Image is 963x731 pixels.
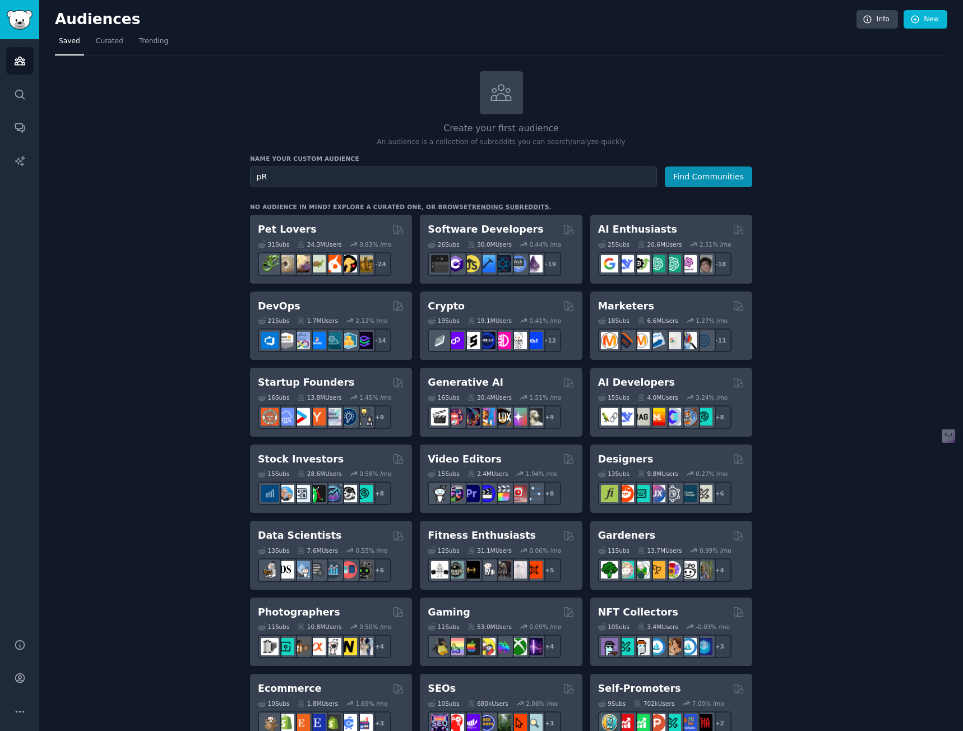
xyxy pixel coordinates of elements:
[478,408,496,425] img: sdforall
[664,408,681,425] img: OpenSourceAI
[431,255,448,272] img: software
[258,240,289,248] div: 31 Sub s
[261,638,279,655] img: analog
[478,638,496,655] img: GamerPals
[340,561,357,579] img: datasets
[368,405,391,429] div: + 9
[261,332,279,349] img: azuredevops
[538,405,561,429] div: + 9
[96,36,123,47] span: Curated
[293,332,310,349] img: Docker_DevOps
[538,482,561,505] div: + 8
[324,332,341,349] img: platformengineering
[258,682,322,696] h2: Ecommerce
[664,638,681,655] img: CryptoArt
[258,394,289,401] div: 16 Sub s
[617,408,634,425] img: DeepSeek
[494,408,511,425] img: FluxAI
[431,485,448,502] img: gopro
[135,33,172,55] a: Trending
[462,332,480,349] img: ethstaker
[297,240,341,248] div: 24.3M Users
[598,682,681,696] h2: Self-Promoters
[261,408,279,425] img: EntrepreneurRideAlong
[478,332,496,349] img: web3
[428,223,543,237] h2: Software Developers
[308,561,326,579] img: dataengineering
[356,547,388,554] div: 0.55 % /mo
[277,485,294,502] img: ValueInvesting
[297,547,338,554] div: 7.6M Users
[525,255,543,272] img: elixir
[356,700,388,707] div: 1.69 % /mo
[695,485,712,502] img: UX_Design
[277,561,294,579] img: datascience
[632,485,650,502] img: UI_Design
[428,240,459,248] div: 26 Sub s
[708,329,731,352] div: + 11
[261,561,279,579] img: MachineLearning
[59,36,80,47] span: Saved
[355,638,373,655] img: WeddingPhotography
[530,394,562,401] div: 1.51 % /mo
[340,408,357,425] img: Entrepreneurship
[447,561,464,579] img: GymMotivation
[695,638,712,655] img: DigitalItems
[467,317,512,325] div: 19.1M Users
[510,485,527,502] img: Youtubevideo
[525,408,543,425] img: DreamBooth
[258,452,344,466] h2: Stock Investors
[297,623,341,631] div: 10.8M Users
[598,299,654,313] h2: Marketers
[324,485,341,502] img: StocksAndTrading
[598,394,629,401] div: 15 Sub s
[277,332,294,349] img: AWS_Certified_Experts
[510,638,527,655] img: XboxGamers
[664,485,681,502] img: userexperience
[258,605,340,619] h2: Photographers
[355,255,373,272] img: dogbreed
[637,470,678,478] div: 9.8M Users
[601,255,618,272] img: GoogleGeminiAI
[55,33,84,55] a: Saved
[632,255,650,272] img: AItoolsCatalog
[601,408,618,425] img: LangChain
[431,561,448,579] img: GYM
[277,638,294,655] img: streetphotography
[308,408,326,425] img: ycombinator
[92,33,127,55] a: Curated
[428,682,456,696] h2: SEOs
[447,485,464,502] img: editors
[637,240,682,248] div: 20.6M Users
[617,255,634,272] img: DeepSeek
[510,408,527,425] img: starryai
[648,485,665,502] img: UXDesign
[447,332,464,349] img: 0xPolygon
[617,332,634,349] img: bigseo
[359,394,391,401] div: 1.45 % /mo
[904,10,947,29] a: New
[708,558,731,582] div: + 4
[695,408,712,425] img: AIDevelopersSociety
[526,700,558,707] div: 2.06 % /mo
[632,408,650,425] img: Rag
[598,605,678,619] h2: NFT Collectors
[258,376,354,390] h2: Startup Founders
[525,638,543,655] img: TwitchStreaming
[478,255,496,272] img: iOSProgramming
[340,485,357,502] img: swingtrading
[462,408,480,425] img: deepdream
[356,317,388,325] div: 2.12 % /mo
[340,255,357,272] img: PetAdvice
[617,561,634,579] img: succulents
[250,137,752,147] p: An audience is a collection of subreddits you can search/analyze quickly
[324,408,341,425] img: indiehackers
[297,470,341,478] div: 28.6M Users
[633,700,674,707] div: 702k Users
[598,452,654,466] h2: Designers
[258,317,289,325] div: 21 Sub s
[428,376,503,390] h2: Generative AI
[462,255,480,272] img: learnjavascript
[447,255,464,272] img: csharp
[679,561,697,579] img: UrbanGardening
